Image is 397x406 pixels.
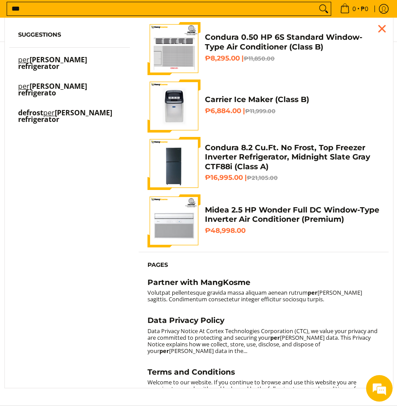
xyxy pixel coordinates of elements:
[205,95,380,104] h4: Carrier Ice Maker (Class B)
[147,22,200,75] img: condura-wrac-6s-premium-mang-kosme
[147,194,380,247] a: https://mangkosme.com/products/midea-wonder-2-5hp-window-type-inverter-aircon-premium Midea 2.5 H...
[375,22,389,35] div: Close pop up
[147,288,362,303] small: Volutpat pellentesque gravida massa aliquam aenean rutrum [PERSON_NAME] sagittis. Condimentum con...
[147,80,200,133] img: Carrier Ice Maker (Class B)
[147,277,250,287] h4: Partner with MangKosme
[247,175,278,181] del: ₱21,105.00
[18,110,121,132] a: defrost personal refrigerator
[147,137,200,190] img: Condura 8.2 Cu.Ft. No Frost, Top Freezer Inverter Refrigerator, Midnight Slate Gray CTF88i (Class A)
[205,226,380,235] h6: ₱48,998.00
[245,108,276,114] del: ₱11,999.00
[18,81,87,98] span: [PERSON_NAME] refrigerato
[337,4,371,14] span: •
[147,367,380,379] a: Terms and Conditions
[18,31,121,38] h6: Suggestions
[147,327,378,355] small: Data Privacy Notice At Cortex Technologies Corporation (CTC), we value your privacy and are commi...
[18,83,121,105] a: personal refrigerato
[308,288,318,296] strong: per
[205,173,380,182] h6: ₱16,995.00 |
[205,106,380,115] h6: ₱6,884.00 |
[351,6,357,12] span: 0
[147,137,380,190] a: Condura 8.2 Cu.Ft. No Frost, Top Freezer Inverter Refrigerator, Midnight Slate Gray CTF88i (Class...
[147,80,380,133] a: Carrier Ice Maker (Class B) Carrier Ice Maker (Class B) ₱6,884.00 |₱11,999.00
[147,315,224,325] h4: Data Privacy Policy
[317,2,331,15] button: Search
[18,108,112,124] span: [PERSON_NAME] refrigerator
[270,334,280,341] strong: per
[18,55,87,71] span: [PERSON_NAME] refrigerator
[145,4,166,26] div: Minimize live chat window
[359,6,370,12] span: ₱0
[147,315,380,327] a: Data Privacy Policy
[244,55,275,62] del: ₱11,850.00
[18,55,30,65] mark: per
[159,347,169,355] strong: per
[205,205,380,224] h4: Midea 2.5 HP Wonder Full DC Window-Type Inverter Air Conditioner (Premium)
[205,54,380,63] h6: ₱8,295.00 |
[51,111,122,201] span: We're online!
[147,261,380,269] h6: Pages
[205,32,380,51] h4: Condura 0.50 HP 6S Standard Window-Type Air Conditioner (Class B)
[147,22,380,75] a: condura-wrac-6s-premium-mang-kosme Condura 0.50 HP 6S Standard Window-Type Air Conditioner (Class...
[18,57,121,79] a: personal refrigerator
[205,143,380,171] h4: Condura 8.2 Cu.Ft. No Frost, Top Freezer Inverter Refrigerator, Midnight Slate Gray CTF88i (Class A)
[46,49,148,61] div: Chat with us now
[43,108,55,118] mark: per
[147,367,235,377] h4: Terms and Conditions
[18,108,43,118] span: defrost
[4,241,168,272] textarea: Type your message and hit 'Enter'
[147,194,200,247] img: https://mangkosme.com/products/midea-wonder-2-5hp-window-type-inverter-aircon-premium
[18,81,30,91] mark: per
[147,277,380,289] a: Partner with MangKosme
